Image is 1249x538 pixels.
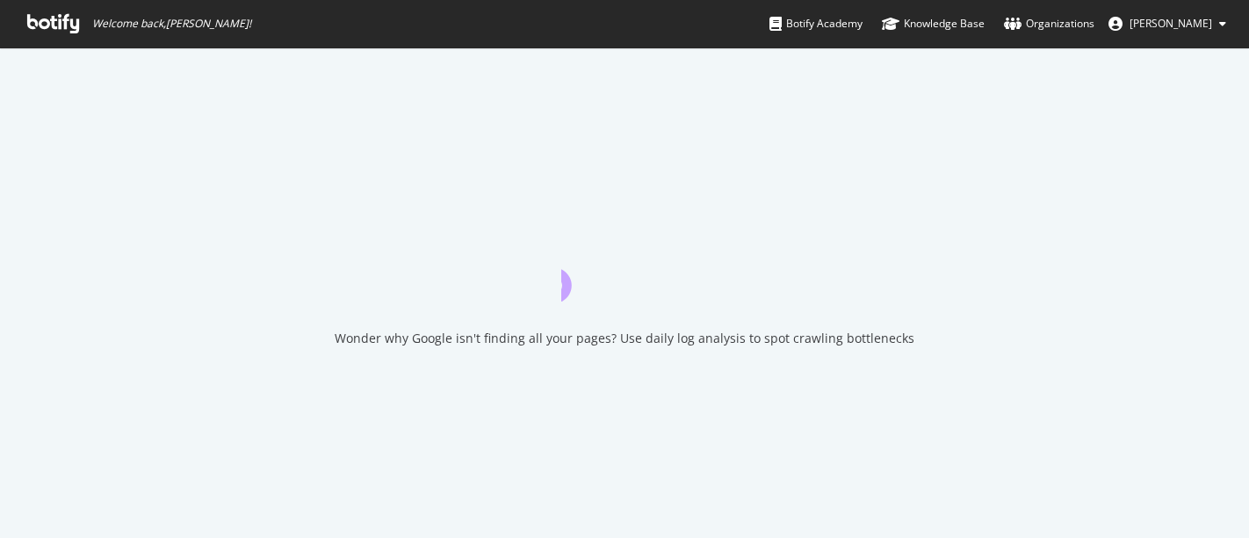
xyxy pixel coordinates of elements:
div: Knowledge Base [882,15,985,33]
div: Botify Academy [769,15,863,33]
div: Organizations [1004,15,1094,33]
button: [PERSON_NAME] [1094,10,1240,38]
span: Corinne Tynan [1130,16,1212,31]
div: Wonder why Google isn't finding all your pages? Use daily log analysis to spot crawling bottlenecks [335,330,914,347]
div: animation [561,238,688,302]
span: Welcome back, [PERSON_NAME] ! [92,17,251,31]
